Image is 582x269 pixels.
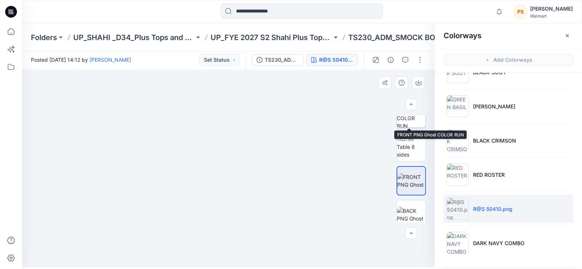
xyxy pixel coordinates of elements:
img: Turn Table 8 sides [397,135,426,158]
div: Walmart [530,13,573,19]
div: R@S 50410.png [319,56,353,64]
div: PS [514,5,527,18]
img: DARK NAVY COMBO [447,232,469,254]
button: Details [385,54,396,66]
a: Folders [31,32,57,43]
a: [PERSON_NAME] [89,57,131,63]
img: BACK PNG Ghost [397,207,426,222]
button: TS230_ADM_SMOCK BODICE MINI DRESS [252,54,303,66]
img: BLACK CRIMSON [447,129,469,151]
img: FRONT PNG Ghost [397,173,425,189]
img: GREEN BASIL [447,95,469,117]
img: eyJhbGciOiJIUzI1NiIsImtpZCI6IjAiLCJzbHQiOiJzZXMiLCJ0eXAiOiJKV1QifQ.eyJkYXRhIjp7InR5cGUiOiJzdG9yYW... [179,61,278,267]
div: [PERSON_NAME] [530,4,573,13]
img: R@S 50410.png [447,198,469,220]
a: UP_SHAHI _D34_Plus Tops and Dresses [73,32,194,43]
div: TS230_ADM_SMOCK BODICE MINI DRESS [265,56,299,64]
p: [PERSON_NAME] [473,103,515,110]
span: Posted [DATE] 14:12 by [31,56,131,64]
button: R@S 50410.png [306,54,358,66]
img: RED ROSTER [447,164,469,186]
h2: Colorways [444,31,482,40]
a: UP_FYE 2027 S2 Shahi Plus Tops and Dress [211,32,332,43]
p: RED ROSTER [473,171,505,179]
p: TS230_ADM_SMOCK BODICE MINI DRESS [348,32,469,43]
p: BLACK CRIMSON [473,137,516,144]
p: R@S 50410.png [473,205,512,213]
p: DARK NAVY COMBO [473,239,525,247]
